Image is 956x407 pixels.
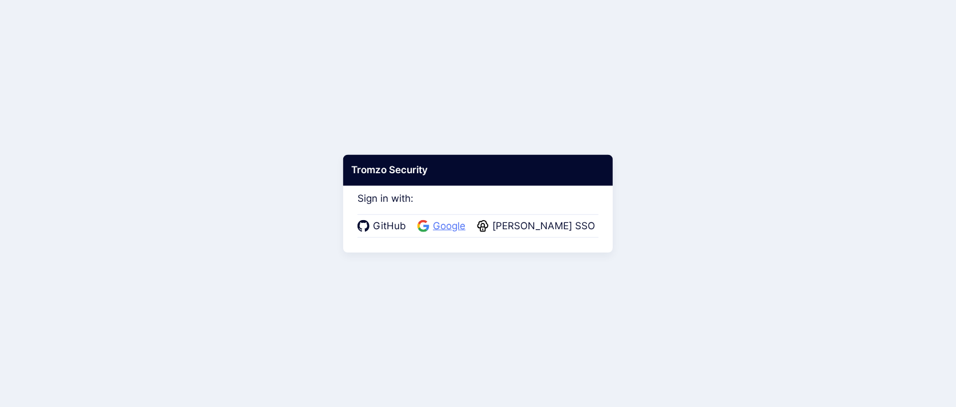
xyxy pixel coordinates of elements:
span: GitHub [369,219,409,234]
a: [PERSON_NAME] SSO [477,219,598,234]
a: Google [417,219,469,234]
div: Tromzo Security [343,155,613,186]
span: [PERSON_NAME] SSO [489,219,598,234]
a: GitHub [358,219,409,234]
span: Google [429,219,469,234]
div: Sign in with: [358,177,598,238]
